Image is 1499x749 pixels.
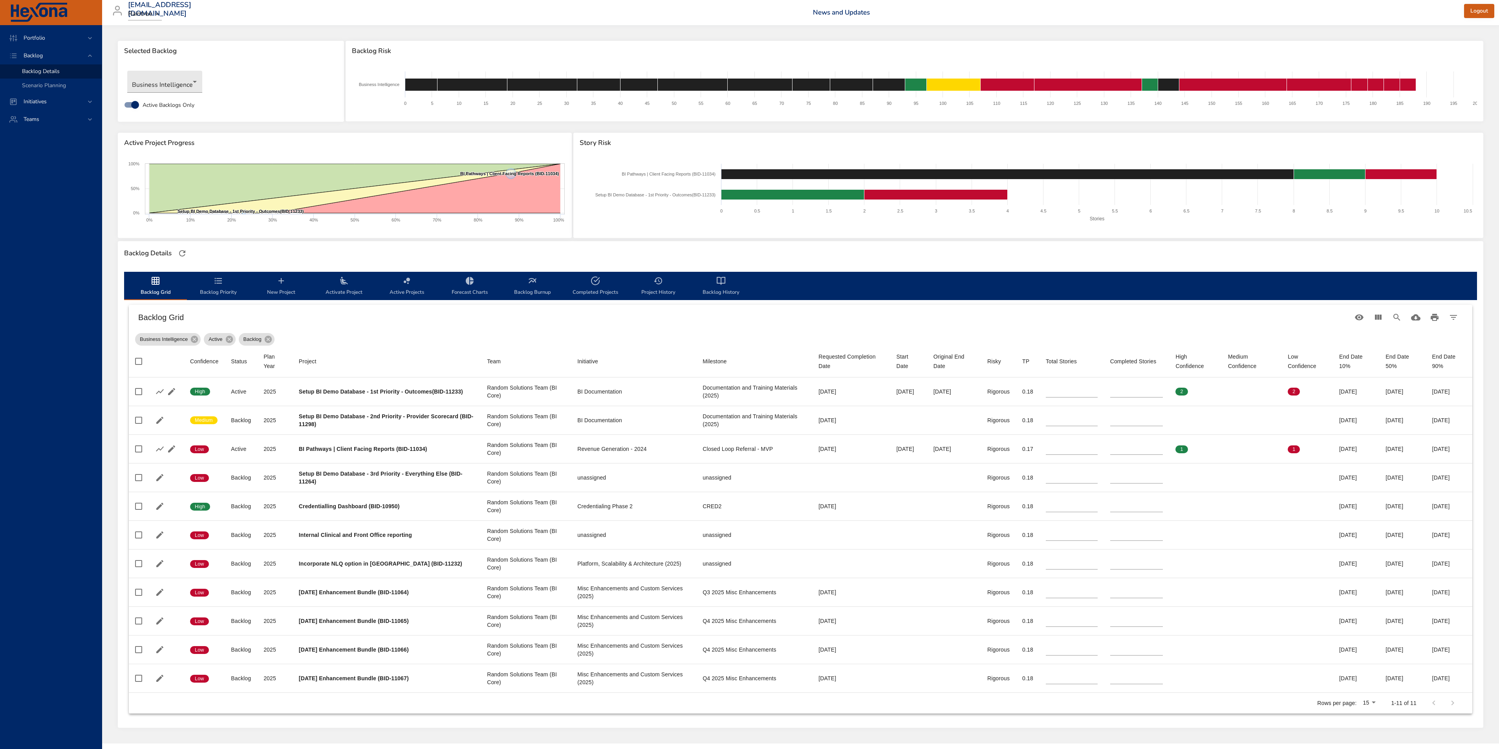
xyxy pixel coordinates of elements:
[487,441,565,457] div: Random Solutions Team (BI Core)
[487,384,565,399] div: Random Solutions Team (BI Core)
[818,352,884,371] div: Sort
[631,276,685,297] span: Project History
[1473,101,1480,106] text: 200
[131,186,139,191] text: 50%
[511,101,515,106] text: 20
[264,588,286,596] div: 2025
[703,474,806,482] div: unassigned
[1339,560,1373,568] div: [DATE]
[1432,531,1466,539] div: [DATE]
[299,357,474,366] span: Project
[577,502,690,510] div: Credentialing Phase 2
[933,352,975,371] span: Original End Date
[1208,101,1215,106] text: 150
[178,209,304,214] text: Setup BI Demo Database - 1st Priority - Outcomes(BID-11233)
[595,192,716,197] text: Setup BI Demo Database - 1st Priority - Outcomes(BID-11233)
[577,357,598,366] div: Initiative
[1406,308,1425,327] button: Download CSV
[190,388,210,395] span: High
[1175,352,1215,371] span: High Confidence
[133,211,139,215] text: 0%
[231,445,251,453] div: Active
[231,588,251,596] div: Backlog
[166,443,178,455] button: Edit Project Details
[143,101,194,109] span: Active Backlogs Only
[231,502,251,510] div: Backlog
[1046,357,1077,366] div: Total Stories
[146,218,153,222] text: 0%
[128,1,191,18] h3: [EMAIL_ADDRESS][DOMAIN_NAME]
[9,3,68,22] img: Hexona
[779,101,784,106] text: 70
[190,532,209,539] span: Low
[1360,697,1378,709] div: 15
[264,416,286,424] div: 2025
[122,247,174,260] div: Backlog Details
[1046,357,1077,366] div: Sort
[190,417,218,424] span: Medium
[1228,352,1275,371] span: Medium Confidence
[487,527,565,543] div: Random Solutions Team (BI Core)
[1022,357,1029,366] div: Sort
[299,357,317,366] div: Sort
[190,357,218,366] span: Confidence
[703,412,806,428] div: Documentation and Training Materials (2025)
[577,584,690,600] div: Misc Enhancements and Custom Services (2025)
[1398,209,1404,213] text: 9.5
[154,529,166,541] button: Edit Project Details
[392,218,400,222] text: 60%
[127,71,202,93] div: Business Intelligence
[887,101,891,106] text: 90
[1369,101,1376,106] text: 180
[622,172,716,176] text: BI Pathways | Client Facing Reports (BID-11034)
[694,276,748,297] span: Backlog History
[703,502,806,510] div: CRED2
[826,209,832,213] text: 1.5
[359,82,399,87] text: Business Intelligence
[231,388,251,396] div: Active
[135,333,201,346] div: Business Intelligence
[1339,474,1373,482] div: [DATE]
[860,101,865,106] text: 85
[1339,352,1373,371] div: End Date 10%
[1228,352,1275,371] div: Sort
[268,218,277,222] text: 30%
[1386,531,1419,539] div: [DATE]
[1316,101,1323,106] text: 170
[703,531,806,539] div: unassigned
[1221,209,1224,213] text: 7
[264,474,286,482] div: 2025
[969,209,975,213] text: 3.5
[264,445,286,453] div: 2025
[1022,560,1033,568] div: 0.18
[1386,416,1419,424] div: [DATE]
[1288,446,1300,453] span: 1
[987,531,1010,539] div: Rigorous
[987,560,1010,568] div: Rigorous
[1022,502,1033,510] div: 0.18
[818,388,884,396] div: [DATE]
[1181,101,1188,106] text: 145
[204,333,235,346] div: Active
[352,47,1477,55] span: Backlog Risk
[897,352,921,371] div: Start Date
[1343,101,1350,106] text: 175
[231,560,251,568] div: Backlog
[299,413,473,427] b: Setup BI Demo Database - 2nd Priority - Provider Scorecard (BID-11298)
[703,357,727,366] div: Sort
[231,416,251,424] div: Backlog
[1293,209,1295,213] text: 8
[752,101,757,106] text: 65
[818,502,884,510] div: [DATE]
[1432,560,1466,568] div: [DATE]
[703,445,806,453] div: Closed Loop Referral - MVP
[577,531,690,539] div: unassigned
[1386,502,1419,510] div: [DATE]
[176,247,188,259] button: Refresh Page
[264,531,286,539] div: 2025
[1149,209,1152,213] text: 6
[1386,388,1419,396] div: [DATE]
